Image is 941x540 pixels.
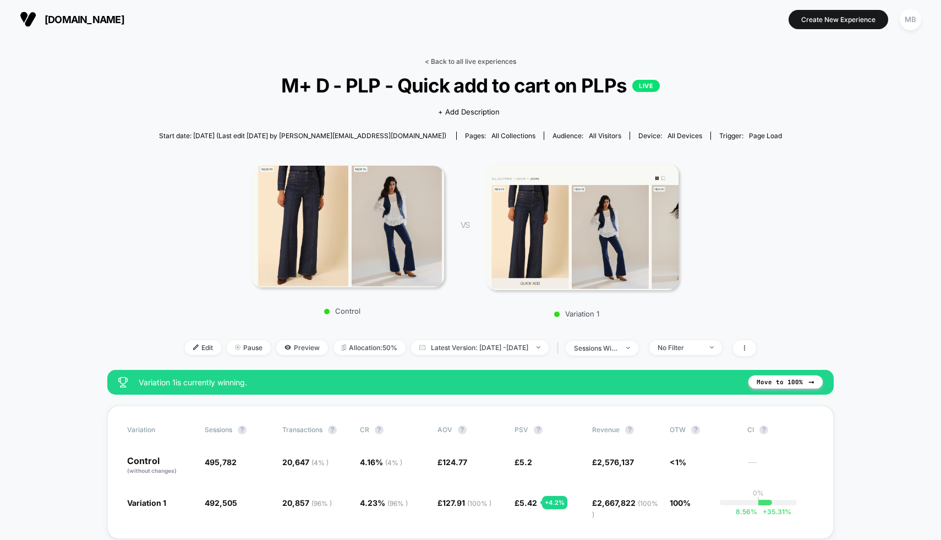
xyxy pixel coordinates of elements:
[461,220,469,230] span: VS
[437,498,491,508] span: £
[342,345,346,351] img: rebalance
[757,508,791,516] span: 35.31 %
[519,498,537,508] span: 5.42
[467,499,491,508] span: ( 100 % )
[360,426,369,434] span: CR
[747,426,808,434] span: CI
[458,426,467,434] button: ?
[719,132,782,140] div: Trigger:
[437,426,452,434] span: AOV
[282,426,322,434] span: Transactions
[375,426,384,434] button: ?
[515,457,532,467] span: £
[45,14,124,25] span: [DOMAIN_NAME]
[311,459,329,467] span: ( 4 % )
[625,426,634,434] button: ?
[519,457,532,467] span: 5.2
[385,459,402,467] span: ( 4 % )
[592,498,658,519] span: £
[127,456,194,475] p: Control
[515,426,528,434] span: PSV
[670,457,686,467] span: <1%
[127,426,188,434] span: Variation
[311,499,332,508] span: ( 96 % )
[438,107,500,118] span: + Add Description
[749,132,782,140] span: Page Load
[710,346,714,348] img: end
[554,340,566,356] span: |
[193,345,199,350] img: edit
[592,498,658,519] span: 2,667,822
[127,498,166,508] span: Variation 1
[592,426,620,434] span: Revenue
[17,10,128,28] button: [DOMAIN_NAME]
[736,508,757,516] span: 8.56 %
[491,132,535,140] span: all collections
[632,80,660,92] p: LIVE
[251,166,444,287] img: Control main
[159,132,446,140] span: Start date: [DATE] (Last edit [DATE] by [PERSON_NAME][EMAIL_ADDRESS][DOMAIN_NAME])
[360,457,402,467] span: 4.16 %
[757,497,759,505] p: |
[437,457,467,467] span: £
[748,375,823,389] button: Move to 100%
[486,163,679,290] img: Variation 1 main
[597,457,634,467] span: 2,576,137
[419,345,425,350] img: calendar
[753,489,764,497] p: 0%
[127,467,177,474] span: (without changes)
[442,498,491,508] span: 127.91
[205,498,237,508] span: 492,505
[626,347,630,349] img: end
[276,340,328,355] span: Preview
[190,74,751,97] span: M+ D - PLP - Quick add to cart on PLPs
[789,10,888,29] button: Create New Experience
[139,378,737,387] span: Variation 1 is currently winning.
[759,426,768,434] button: ?
[630,132,710,140] span: Device:
[185,340,221,355] span: Edit
[542,496,567,509] div: + 4.2 %
[658,343,702,352] div: No Filter
[552,132,621,140] div: Audience:
[592,499,658,519] span: ( 100 % )
[282,498,332,508] span: 20,857
[411,340,549,355] span: Latest Version: [DATE] - [DATE]
[534,426,543,434] button: ?
[238,426,247,434] button: ?
[333,340,406,355] span: Allocation: 50%
[425,57,516,66] a: < Back to all live experiences
[20,11,36,28] img: Visually logo
[747,459,814,475] span: ---
[442,457,467,467] span: 124.77
[515,498,537,508] span: £
[205,426,232,434] span: Sessions
[900,9,921,30] div: MB
[537,346,540,348] img: end
[763,508,767,516] span: +
[670,426,730,434] span: OTW
[227,340,271,355] span: Pause
[235,345,240,350] img: end
[896,8,924,31] button: MB
[246,307,439,315] p: Control
[670,498,691,508] span: 100%
[691,426,700,434] button: ?
[360,498,408,508] span: 4.23 %
[205,457,237,467] span: 495,782
[328,426,337,434] button: ?
[480,309,673,318] p: Variation 1
[387,499,408,508] span: ( 96 % )
[574,344,618,352] div: sessions with impression
[465,132,535,140] div: Pages:
[118,377,128,388] img: success_star
[668,132,702,140] span: all devices
[589,132,621,140] span: All Visitors
[592,457,634,467] span: £
[282,457,329,467] span: 20,647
